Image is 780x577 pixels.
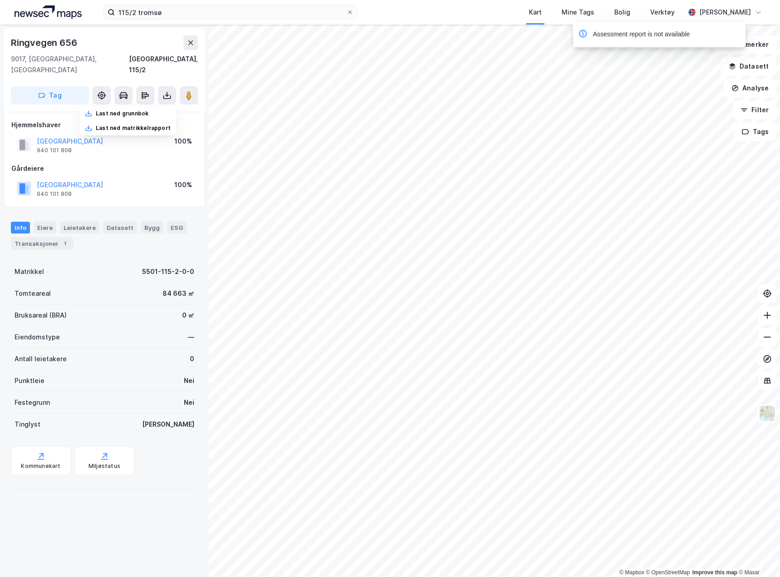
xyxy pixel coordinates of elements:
[11,35,79,50] div: Ringvegen 656
[593,29,690,40] div: Assessment report is not available
[37,147,72,154] div: 940 101 808
[141,222,163,234] div: Bygg
[96,110,148,117] div: Last ned grunnbok
[96,124,171,132] div: Last ned matrikkelrapport
[15,310,67,321] div: Bruksareal (BRA)
[11,86,89,104] button: Tag
[60,222,99,234] div: Leietakere
[699,7,751,18] div: [PERSON_NAME]
[11,237,73,250] div: Transaksjoner
[15,375,44,386] div: Punktleie
[60,239,69,248] div: 1
[646,569,690,576] a: OpenStreetMap
[11,119,197,130] div: Hjemmelshaver
[11,163,197,174] div: Gårdeiere
[614,7,630,18] div: Bolig
[529,7,542,18] div: Kart
[15,353,67,364] div: Antall leietakere
[21,463,60,470] div: Kommunekart
[733,101,776,119] button: Filter
[184,375,194,386] div: Nei
[11,222,30,234] div: Info
[562,7,594,18] div: Mine Tags
[167,222,187,234] div: ESG
[619,569,644,576] a: Mapbox
[735,533,780,577] iframe: Chat Widget
[15,5,82,19] img: logo.a4113a55bc3d86da70a041830d287a7e.svg
[34,222,56,234] div: Eiere
[721,57,776,75] button: Datasett
[11,54,129,75] div: 9017, [GEOGRAPHIC_DATA], [GEOGRAPHIC_DATA]
[15,288,51,299] div: Tomteareal
[163,288,194,299] div: 84 663 ㎡
[724,79,776,97] button: Analyse
[15,397,50,408] div: Festegrunn
[115,5,346,19] input: Søk på adresse, matrikkel, gårdeiere, leietakere eller personer
[15,266,44,277] div: Matrikkel
[734,123,776,141] button: Tags
[89,463,120,470] div: Miljøstatus
[184,397,194,408] div: Nei
[37,190,72,198] div: 940 101 808
[15,419,40,430] div: Tinglyst
[15,332,60,343] div: Eiendomstype
[190,353,194,364] div: 0
[188,332,194,343] div: —
[142,419,194,430] div: [PERSON_NAME]
[650,7,675,18] div: Verktøy
[182,310,194,321] div: 0 ㎡
[129,54,198,75] div: [GEOGRAPHIC_DATA], 115/2
[692,569,737,576] a: Improve this map
[174,179,192,190] div: 100%
[103,222,137,234] div: Datasett
[735,533,780,577] div: Kontrollprogram for chat
[759,405,776,422] img: Z
[142,266,194,277] div: 5501-115-2-0-0
[174,136,192,147] div: 100%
